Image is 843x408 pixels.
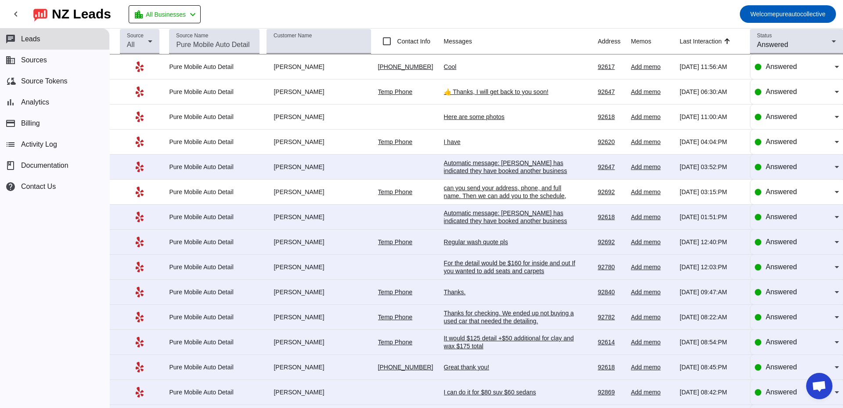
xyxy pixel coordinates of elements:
[631,113,673,121] div: Add memo
[378,289,413,296] a: Temp Phone
[146,8,186,21] span: All Businesses
[21,77,68,85] span: Source Tokens
[766,288,797,296] span: Answered
[598,138,624,146] div: 92620
[21,98,49,106] span: Analytics
[33,7,47,22] img: logo
[267,263,371,271] div: [PERSON_NAME]
[680,113,743,121] div: [DATE] 11:00:AM
[444,209,576,233] div: Automatic message: [PERSON_NAME] has indicated they have booked another business for this job.
[127,33,144,39] mat-label: Source
[680,163,743,171] div: [DATE] 03:52:PM
[378,238,413,246] a: Temp Phone
[680,37,722,46] div: Last Interaction
[169,313,259,321] div: Pure Mobile Auto Detail
[444,288,576,296] div: Thanks.
[631,213,673,221] div: Add memo
[631,388,673,396] div: Add memo
[134,112,145,122] mat-icon: Yelp
[680,338,743,346] div: [DATE] 08:54:PM
[598,213,624,221] div: 92618
[378,138,413,145] a: Temp Phone
[267,288,371,296] div: [PERSON_NAME]
[631,288,673,296] div: Add memo
[267,338,371,346] div: [PERSON_NAME]
[750,11,776,18] span: Welcome
[444,184,576,208] div: can you send your address, phone, and full name. Then we can add you to the schedule, Thank You!
[267,163,371,171] div: [PERSON_NAME]
[267,238,371,246] div: [PERSON_NAME]
[680,88,743,96] div: [DATE] 06:30:AM
[444,388,576,396] div: I can do it for $80 suv $60 sedans
[378,188,413,195] a: Temp Phone
[598,388,624,396] div: 92869
[11,9,21,19] mat-icon: chevron_left
[766,313,797,321] span: Answered
[134,262,145,272] mat-icon: Yelp
[766,188,797,195] span: Answered
[598,163,624,171] div: 92647
[680,138,743,146] div: [DATE] 04:04:PM
[680,263,743,271] div: [DATE] 12:03:PM
[134,87,145,97] mat-icon: Yelp
[680,188,743,196] div: [DATE] 03:15:PM
[134,237,145,247] mat-icon: Yelp
[680,213,743,221] div: [DATE] 01:51:PM
[378,63,433,70] a: [PHONE_NUMBER]
[631,163,673,171] div: Add memo
[444,238,576,246] div: Regular wash quote pls
[169,163,259,171] div: Pure Mobile Auto Detail
[680,288,743,296] div: [DATE] 09:47:AM
[134,61,145,72] mat-icon: Yelp
[169,238,259,246] div: Pure Mobile Auto Detail
[750,8,825,20] span: pureautocollective
[134,362,145,372] mat-icon: Yelp
[631,188,673,196] div: Add memo
[766,163,797,170] span: Answered
[766,138,797,145] span: Answered
[631,313,673,321] div: Add memo
[766,213,797,220] span: Answered
[169,138,259,146] div: Pure Mobile Auto Detail
[134,187,145,197] mat-icon: Yelp
[806,373,832,399] div: Open chat
[598,288,624,296] div: 92840
[766,63,797,70] span: Answered
[740,5,836,23] button: Welcomepureautocollective
[598,338,624,346] div: 92614
[134,287,145,297] mat-icon: Yelp
[444,138,576,146] div: I have
[598,63,624,71] div: 92617
[267,138,371,146] div: [PERSON_NAME]
[396,37,431,46] label: Contact Info
[169,363,259,371] div: Pure Mobile Auto Detail
[631,238,673,246] div: Add memo
[21,56,47,64] span: Sources
[169,338,259,346] div: Pure Mobile Auto Detail
[169,388,259,396] div: Pure Mobile Auto Detail
[444,29,598,54] th: Messages
[444,159,576,183] div: Automatic message: [PERSON_NAME] has indicated they have booked another business for this job.
[680,313,743,321] div: [DATE] 08:22:AM
[766,338,797,346] span: Answered
[169,263,259,271] div: Pure Mobile Auto Detail
[5,76,16,87] mat-icon: cloud_sync
[134,337,145,347] mat-icon: Yelp
[631,63,673,71] div: Add memo
[129,5,201,23] button: All Businesses
[52,8,111,20] div: NZ Leads
[766,363,797,371] span: Answered
[5,97,16,108] mat-icon: bar_chart
[444,63,576,71] div: Cool
[267,213,371,221] div: [PERSON_NAME]
[378,364,433,371] a: [PHONE_NUMBER]
[169,88,259,96] div: Pure Mobile Auto Detail
[680,388,743,396] div: [DATE] 08:42:PM
[133,9,144,20] mat-icon: location_city
[598,88,624,96] div: 92647
[21,35,40,43] span: Leads
[274,33,312,39] mat-label: Customer Name
[134,312,145,322] mat-icon: Yelp
[5,181,16,192] mat-icon: help
[5,118,16,129] mat-icon: payment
